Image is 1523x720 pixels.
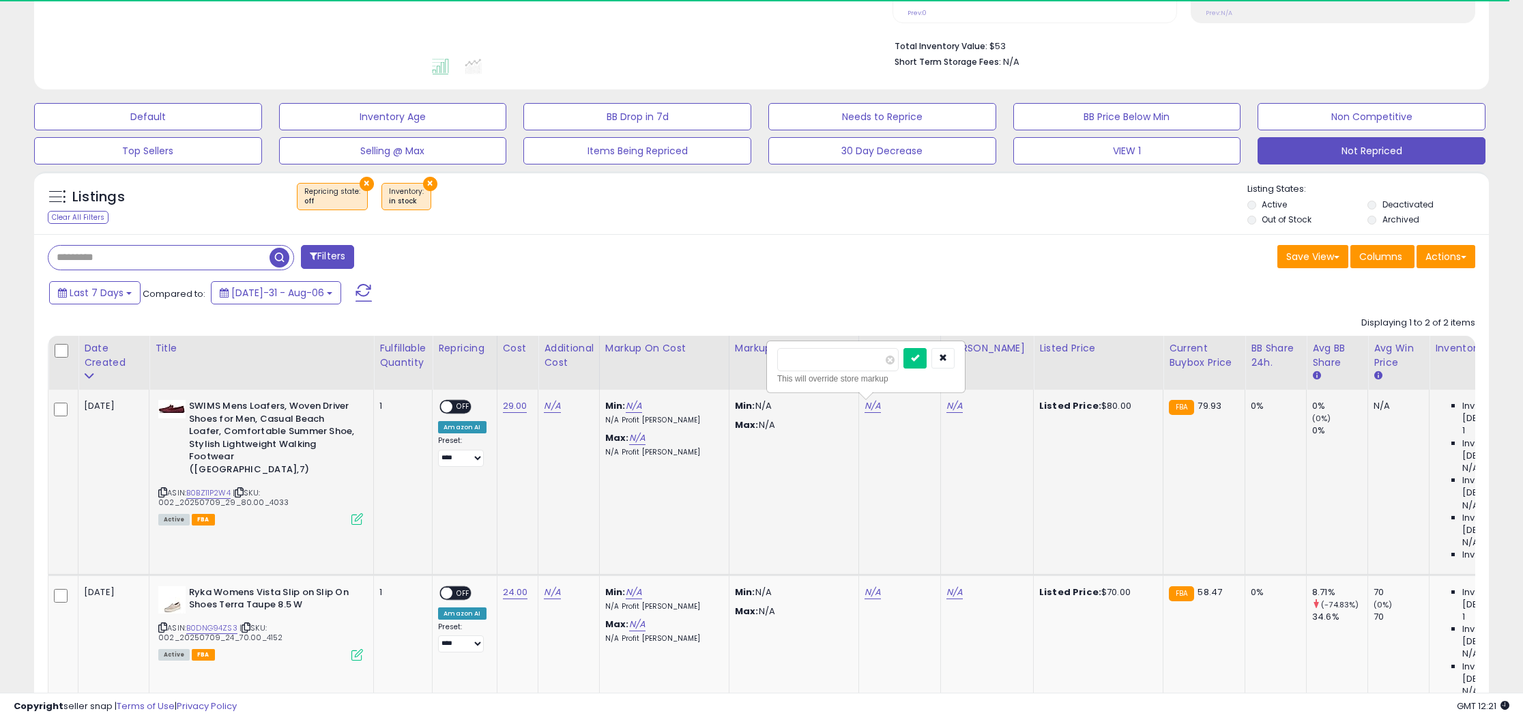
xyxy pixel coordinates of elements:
[1462,462,1479,474] span: N/A
[1374,611,1429,623] div: 70
[1462,611,1465,623] span: 1
[626,586,642,599] a: N/A
[143,287,205,300] span: Compared to:
[158,400,363,523] div: ASIN:
[1359,250,1402,263] span: Columns
[1206,9,1232,17] small: Prev: N/A
[438,607,486,620] div: Amazon AI
[735,419,848,431] p: N/A
[155,341,368,356] div: Title
[1013,137,1241,164] button: VIEW 1
[1169,341,1239,370] div: Current Buybox Price
[605,341,723,356] div: Markup on Cost
[946,586,963,599] a: N/A
[1013,103,1241,130] button: BB Price Below Min
[908,9,927,17] small: Prev: 0
[1003,55,1019,68] span: N/A
[1169,586,1194,601] small: FBA
[192,649,215,661] span: FBA
[1262,214,1311,225] label: Out of Stock
[379,586,422,599] div: 1
[14,700,237,713] div: seller snap | |
[438,436,486,467] div: Preset:
[84,586,139,599] div: [DATE]
[1251,400,1296,412] div: 0%
[544,399,560,413] a: N/A
[1251,586,1296,599] div: 0%
[279,103,507,130] button: Inventory Age
[1312,586,1367,599] div: 8.71%
[605,602,719,611] p: N/A Profit [PERSON_NAME]
[438,622,486,653] div: Preset:
[1277,245,1348,268] button: Save View
[186,622,237,634] a: B0DNG94ZS3
[1462,685,1479,697] span: N/A
[1198,399,1221,412] span: 79.93
[777,372,955,386] div: This will override store markup
[1039,341,1157,356] div: Listed Price
[34,103,262,130] button: Default
[158,649,190,661] span: All listings currently available for purchase on Amazon
[360,177,374,191] button: ×
[768,103,996,130] button: Needs to Reprice
[629,431,646,445] a: N/A
[605,416,719,425] p: N/A Profit [PERSON_NAME]
[1350,245,1415,268] button: Columns
[503,586,528,599] a: 24.00
[1462,424,1465,437] span: 1
[768,137,996,164] button: 30 Day Decrease
[279,137,507,164] button: Selling @ Max
[605,618,629,631] b: Max:
[117,700,175,712] a: Terms of Use
[1312,400,1367,412] div: 0%
[1039,586,1152,599] div: $70.00
[1169,400,1194,415] small: FBA
[84,341,143,370] div: Date Created
[735,586,848,599] p: N/A
[735,400,848,412] p: N/A
[1251,341,1301,370] div: BB Share 24h.
[158,586,186,614] img: 31LqzMgmTPL._SL40_.jpg
[452,401,474,413] span: OFF
[503,341,533,356] div: Cost
[1374,370,1382,382] small: Avg Win Price.
[1312,424,1367,437] div: 0%
[301,245,354,269] button: Filters
[544,341,594,370] div: Additional Cost
[389,186,424,207] span: Inventory :
[186,487,231,499] a: B0BZ11P2W4
[1262,199,1287,210] label: Active
[189,400,355,479] b: SWIMS Mens Loafers, Woven Driver Shoes for Men, Casual Beach Loafer, Comfortable Summer Shoe, Sty...
[231,286,324,300] span: [DATE]-31 - Aug-06
[379,341,426,370] div: Fulfillable Quantity
[189,586,355,615] b: Ryka Womens Vista Slip on Slip On Shoes Terra Taupe 8.5 W
[1312,611,1367,623] div: 34.6%
[304,186,360,207] span: Repricing state :
[1457,700,1509,712] span: 2025-08-14 12:21 GMT
[895,56,1001,68] b: Short Term Storage Fees:
[158,514,190,525] span: All listings currently available for purchase on Amazon
[1247,183,1490,196] p: Listing States:
[626,399,642,413] a: N/A
[84,400,139,412] div: [DATE]
[452,587,474,599] span: OFF
[177,700,237,712] a: Privacy Policy
[629,618,646,631] a: N/A
[605,431,629,444] b: Max:
[1374,400,1419,412] div: N/A
[865,399,881,413] a: N/A
[735,605,848,618] p: N/A
[735,605,759,618] strong: Max:
[1312,370,1320,382] small: Avg BB Share.
[599,336,729,390] th: The percentage added to the cost of goods (COGS) that forms the calculator for Min & Max prices.
[735,341,853,356] div: Markup Amount
[1321,599,1359,610] small: (-74.83%)
[211,281,341,304] button: [DATE]-31 - Aug-06
[158,487,289,508] span: | SKU: 002_20250709_29_80.00_4033
[1361,317,1475,330] div: Displaying 1 to 2 of 2 items
[49,281,141,304] button: Last 7 Days
[503,399,527,413] a: 29.00
[1039,400,1152,412] div: $80.00
[14,700,63,712] strong: Copyright
[946,399,963,413] a: N/A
